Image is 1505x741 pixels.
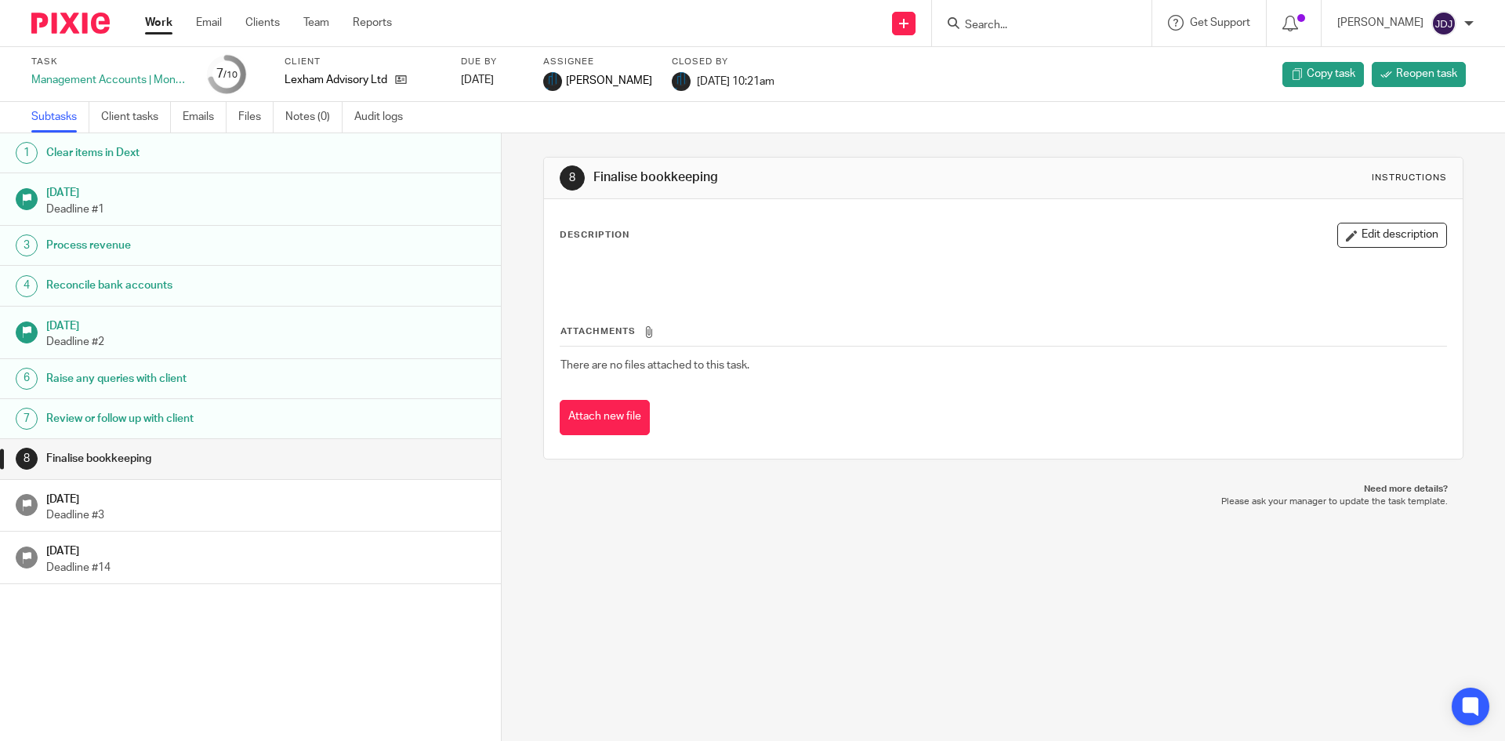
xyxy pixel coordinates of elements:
p: Deadline #1 [46,202,485,217]
p: Lexham Advisory Ltd [285,72,387,88]
a: Work [145,15,172,31]
a: Copy task [1282,62,1364,87]
p: Deadline #14 [46,560,485,576]
a: Client tasks [101,102,171,133]
button: Edit description [1337,223,1447,248]
span: Get Support [1190,17,1250,28]
label: Task [31,56,188,68]
label: Due by [461,56,524,68]
h1: Process revenue [46,234,339,257]
span: Copy task [1307,66,1355,82]
img: Logo_PNG.png [672,72,691,91]
p: Please ask your manager to update the task template. [559,496,1447,508]
h1: Raise any queries with client [46,367,339,390]
h1: Finalise bookkeeping [593,169,1037,186]
h1: [DATE] [46,539,485,559]
h1: Reconcile bank accounts [46,274,339,297]
div: Instructions [1372,172,1447,184]
p: Deadline #2 [46,334,485,350]
h1: [DATE] [46,181,485,201]
a: Subtasks [31,102,89,133]
span: [PERSON_NAME] [566,73,652,89]
label: Assignee [543,56,652,68]
a: Reports [353,15,392,31]
div: 1 [16,142,38,164]
a: Team [303,15,329,31]
small: /10 [223,71,238,79]
div: 6 [16,368,38,390]
span: Attachments [560,327,636,336]
img: svg%3E [1431,11,1456,36]
h1: [DATE] [46,488,485,507]
div: [DATE] [461,72,524,88]
span: [DATE] 10:21am [697,75,774,86]
h1: Finalise bookkeeping [46,447,339,470]
h1: Clear items in Dext [46,141,339,165]
a: Notes (0) [285,102,343,133]
a: Reopen task [1372,62,1466,87]
div: 7 [216,65,238,83]
a: Files [238,102,274,133]
div: 4 [16,275,38,297]
div: 8 [560,165,585,191]
a: Email [196,15,222,31]
div: 3 [16,234,38,256]
a: Emails [183,102,227,133]
div: 7 [16,408,38,430]
h1: Review or follow up with client [46,407,339,430]
div: Management Accounts | Monthly [31,72,188,88]
div: 8 [16,448,38,470]
img: Pixie [31,13,110,34]
a: Clients [245,15,280,31]
p: Description [560,229,629,242]
span: Reopen task [1396,66,1457,82]
img: Logo_PNG.png [543,72,562,91]
h1: [DATE] [46,314,485,334]
p: [PERSON_NAME] [1337,15,1423,31]
p: Deadline #3 [46,507,485,523]
button: Attach new file [560,400,650,435]
input: Search [963,19,1104,33]
label: Closed by [672,56,774,68]
span: There are no files attached to this task. [560,360,749,371]
a: Audit logs [354,102,415,133]
p: Need more details? [559,483,1447,496]
label: Client [285,56,441,68]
